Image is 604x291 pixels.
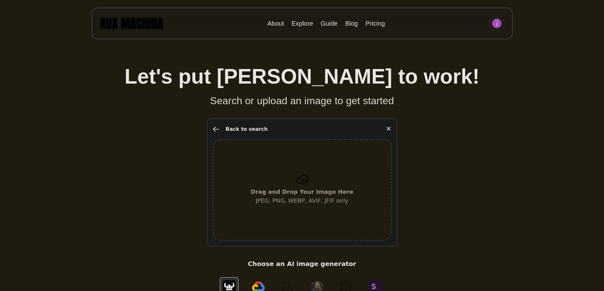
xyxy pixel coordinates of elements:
[345,20,358,27] a: Blog
[492,19,502,28] img: Avatar
[251,188,354,195] b: Drag and Drop Your Image Here
[13,66,591,87] h1: Let's put [PERSON_NAME] to work!
[386,124,392,134] button: ✕
[213,125,268,133] button: Back to search
[321,20,337,27] a: Guide
[100,18,163,29] img: AUX MACHINA
[291,20,313,27] a: Explore
[366,20,385,27] a: Pricing
[267,20,284,27] a: About
[13,87,591,108] p: Search or upload an image to get started
[248,259,356,269] p: Choose an AI image generator
[251,187,354,205] p: JPEG, PNG, WEBP, AVIF, JFIF only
